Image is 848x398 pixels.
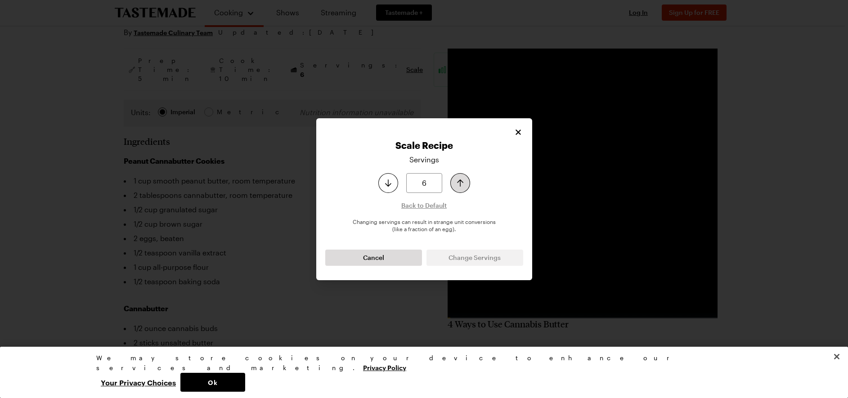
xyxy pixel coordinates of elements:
[96,353,744,392] div: Privacy
[325,140,523,151] h2: Scale Recipe
[96,373,180,392] button: Your Privacy Choices
[378,173,398,193] button: Decrease serving size by one
[409,154,439,165] p: Servings
[363,363,406,371] a: More information about your privacy, opens in a new tab
[96,353,744,373] div: We may store cookies on your device to enhance our services and marketing.
[513,127,523,137] button: Close
[325,250,422,266] button: Cancel
[180,373,245,392] button: Ok
[363,253,384,262] span: Cancel
[450,173,470,193] button: Increase serving size by one
[827,347,847,367] button: Close
[401,201,447,210] span: Back to Default
[325,218,523,233] p: Changing servings can result in strange unit conversions (like a fraction of an egg).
